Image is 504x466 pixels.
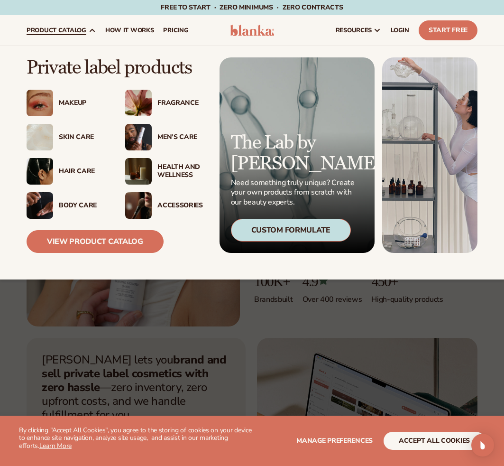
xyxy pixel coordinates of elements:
[101,15,159,46] a: How It Works
[27,57,205,78] p: Private label products
[157,202,205,210] div: Accessories
[220,57,375,253] a: Microscopic product formula. The Lab by [PERSON_NAME] Need something truly unique? Create your ow...
[231,132,364,174] p: The Lab by [PERSON_NAME]
[125,124,205,150] a: Male holding moisturizer bottle. Men’s Care
[27,192,53,219] img: Male hand applying moisturizer.
[27,230,164,253] a: View Product Catalog
[231,219,351,242] div: Custom Formulate
[386,15,414,46] a: LOGIN
[125,158,152,185] img: Candles and incense on table.
[19,427,252,450] p: By clicking "Accept All Cookies", you agree to the storing of cookies on your device to enhance s...
[27,90,53,116] img: Female with glitter eye makeup.
[161,3,343,12] span: Free to start · ZERO minimums · ZERO contracts
[27,124,106,150] a: Cream moisturizer swatch. Skin Care
[59,202,106,210] div: Body Care
[59,133,106,141] div: Skin Care
[59,99,106,107] div: Makeup
[27,124,53,150] img: Cream moisturizer swatch.
[157,133,205,141] div: Men’s Care
[384,432,485,450] button: accept all cookies
[27,27,86,34] span: product catalog
[163,27,188,34] span: pricing
[296,432,373,450] button: Manage preferences
[125,90,205,116] a: Pink blooming flower. Fragrance
[125,158,205,185] a: Candles and incense on table. Health And Wellness
[419,20,477,40] a: Start Free
[39,441,72,450] a: Learn More
[331,15,386,46] a: resources
[231,178,364,207] p: Need something truly unique? Create your own products from scratch with our beauty experts.
[382,57,477,253] img: Female in lab with equipment.
[105,27,154,34] span: How It Works
[27,158,106,185] a: Female hair pulled back with clips. Hair Care
[125,124,152,150] img: Male holding moisturizer bottle.
[27,192,106,219] a: Male hand applying moisturizer. Body Care
[230,25,274,36] img: logo
[157,99,205,107] div: Fragrance
[158,15,193,46] a: pricing
[59,168,106,176] div: Hair Care
[125,192,152,219] img: Female with makeup brush.
[157,163,205,179] div: Health And Wellness
[27,158,53,185] img: Female hair pulled back with clips.
[296,436,373,445] span: Manage preferences
[22,15,101,46] a: product catalog
[336,27,372,34] span: resources
[391,27,409,34] span: LOGIN
[471,434,494,457] div: Open Intercom Messenger
[125,90,152,116] img: Pink blooming flower.
[125,192,205,219] a: Female with makeup brush. Accessories
[27,90,106,116] a: Female with glitter eye makeup. Makeup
